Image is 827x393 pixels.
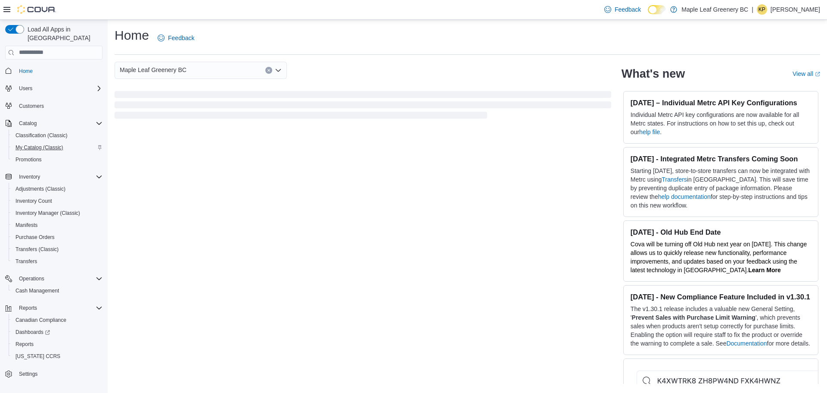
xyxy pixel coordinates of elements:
button: Reports [9,338,106,350]
button: Settings [2,368,106,380]
button: Users [2,82,106,94]
span: Manifests [12,220,103,230]
span: Reports [16,341,34,348]
span: Dashboards [12,327,103,337]
button: Inventory [16,172,44,182]
button: Purchase Orders [9,231,106,243]
a: [US_STATE] CCRS [12,351,64,362]
a: Transfers [12,256,40,267]
a: Feedback [601,1,644,18]
button: Customers [2,100,106,112]
a: Cash Management [12,286,62,296]
button: Catalog [16,118,40,129]
span: KP [759,4,765,15]
h3: [DATE] – Individual Metrc API Key Configurations [631,98,811,107]
button: Operations [16,274,48,284]
a: View allExternal link [793,70,820,77]
span: [US_STATE] CCRS [16,353,60,360]
a: Promotions [12,154,45,165]
button: Reports [16,303,40,313]
button: Home [2,65,106,77]
a: Dashboards [12,327,53,337]
button: [US_STATE] CCRS [9,350,106,362]
button: My Catalog (Classic) [9,141,106,154]
button: Adjustments (Classic) [9,183,106,195]
button: Inventory Manager (Classic) [9,207,106,219]
span: Operations [19,275,44,282]
a: Learn More [748,267,780,274]
a: Transfers (Classic) [12,244,62,255]
button: Inventory [2,171,106,183]
button: Transfers [9,255,106,267]
button: Transfers (Classic) [9,243,106,255]
span: Canadian Compliance [12,315,103,325]
span: Transfers (Classic) [16,246,59,253]
a: Manifests [12,220,41,230]
span: Classification (Classic) [12,130,103,141]
p: Starting [DATE], store-to-store transfers can now be integrated with Metrc using in [GEOGRAPHIC_D... [631,167,811,210]
p: [PERSON_NAME] [771,4,820,15]
button: Clear input [265,67,272,74]
span: Dark Mode [648,14,648,15]
a: Classification (Classic) [12,130,71,141]
span: Customers [19,103,44,110]
button: Operations [2,273,106,285]
a: help file [639,129,660,135]
span: Settings [19,371,37,377]
a: Settings [16,369,41,379]
button: Inventory Count [9,195,106,207]
span: Inventory [16,172,103,182]
button: Open list of options [275,67,282,74]
button: Manifests [9,219,106,231]
button: Users [16,83,36,94]
span: Classification (Classic) [16,132,68,139]
strong: Prevent Sales with Purchase Limit Warning [632,314,755,321]
button: Promotions [9,154,106,166]
span: My Catalog (Classic) [12,142,103,153]
a: help documentation [658,193,711,200]
span: Washington CCRS [12,351,103,362]
span: Operations [16,274,103,284]
button: Catalog [2,117,106,129]
span: Purchase Orders [16,234,55,241]
a: Documentation [726,340,767,347]
a: Canadian Compliance [12,315,70,325]
input: Dark Mode [648,5,666,14]
span: Reports [16,303,103,313]
p: Individual Metrc API key configurations are now available for all Metrc states. For instructions ... [631,110,811,136]
div: Krystle Parsons [757,4,767,15]
span: Inventory Manager (Classic) [12,208,103,218]
a: Inventory Count [12,196,56,206]
span: Cash Management [16,287,59,294]
span: Manifests [16,222,37,229]
svg: External link [815,72,820,77]
span: Home [16,66,103,76]
p: Maple Leaf Greenery BC [681,4,748,15]
a: Dashboards [9,326,106,338]
span: Settings [16,368,103,379]
p: | [752,4,753,15]
button: Canadian Compliance [9,314,106,326]
span: Dashboards [16,329,50,336]
span: Inventory Manager (Classic) [16,210,80,217]
h3: [DATE] - Old Hub End Date [631,228,811,236]
span: Transfers [16,258,37,265]
span: Promotions [16,156,42,163]
span: Transfers (Classic) [12,244,103,255]
a: Feedback [154,29,198,47]
p: The v1.30.1 release includes a valuable new General Setting, ' ', which prevents sales when produ... [631,305,811,348]
span: Maple Leaf Greenery BC [120,65,187,75]
span: Feedback [615,5,641,14]
span: My Catalog (Classic) [16,144,63,151]
span: Adjustments (Classic) [16,185,65,192]
a: Customers [16,101,47,111]
span: Feedback [168,34,194,42]
button: Reports [2,302,106,314]
h3: [DATE] - Integrated Metrc Transfers Coming Soon [631,154,811,163]
img: Cova [17,5,56,14]
span: Reports [12,339,103,349]
span: Inventory Count [16,198,52,204]
span: Transfers [12,256,103,267]
span: Load All Apps in [GEOGRAPHIC_DATA] [24,25,103,42]
a: Purchase Orders [12,232,58,242]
